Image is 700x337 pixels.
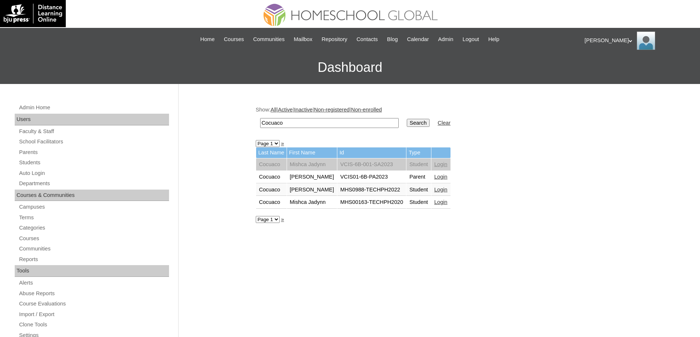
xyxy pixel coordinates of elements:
[463,35,479,44] span: Logout
[4,51,696,84] h3: Dashboard
[287,184,337,196] td: [PERSON_NAME]
[351,107,382,113] a: Non-enrolled
[322,35,347,44] span: Repository
[337,184,406,196] td: MHS0988-TECHPH2022
[15,265,169,277] div: Tools
[337,171,406,183] td: VCIS01-6B-PA2023
[18,255,169,264] a: Reports
[407,35,429,44] span: Calendar
[459,35,483,44] a: Logout
[256,158,287,171] td: Cocuaco
[337,147,406,158] td: Id
[18,103,169,112] a: Admin Home
[485,35,503,44] a: Help
[637,32,655,50] img: Ariane Ebuen
[585,32,693,50] div: [PERSON_NAME]
[281,140,284,146] a: »
[15,190,169,201] div: Courses & Communities
[407,119,430,127] input: Search
[220,35,248,44] a: Courses
[256,106,620,132] div: Show: | | | |
[434,35,457,44] a: Admin
[18,158,169,167] a: Students
[18,320,169,329] a: Clone Tools
[224,35,244,44] span: Courses
[294,107,313,113] a: Inactive
[18,289,169,298] a: Abuse Reports
[4,4,62,23] img: logo-white.png
[18,169,169,178] a: Auto Login
[406,158,431,171] td: Student
[434,199,448,205] a: Login
[18,137,169,146] a: School Facilitators
[18,223,169,232] a: Categories
[337,158,406,171] td: VCIS-6B-001-SA2023
[18,278,169,287] a: Alerts
[278,107,292,113] a: Active
[253,35,285,44] span: Communities
[287,171,337,183] td: [PERSON_NAME]
[434,187,448,193] a: Login
[18,234,169,243] a: Courses
[18,299,169,308] a: Course Evaluations
[438,120,450,126] a: Clear
[406,196,431,209] td: Student
[281,216,284,222] a: »
[18,310,169,319] a: Import / Export
[256,171,287,183] td: Cocuaco
[294,35,313,44] span: Mailbox
[256,196,287,209] td: Cocuaco
[256,184,287,196] td: Cocuaco
[318,35,351,44] a: Repository
[403,35,432,44] a: Calendar
[383,35,401,44] a: Blog
[18,213,169,222] a: Terms
[356,35,378,44] span: Contacts
[18,244,169,253] a: Communities
[406,147,431,158] td: Type
[406,171,431,183] td: Parent
[290,35,316,44] a: Mailbox
[18,127,169,136] a: Faculty & Staff
[406,184,431,196] td: Student
[337,196,406,209] td: MHS00163-TECHPH2020
[18,202,169,212] a: Campuses
[15,114,169,125] div: Users
[287,158,337,171] td: Mishca Jadynn
[314,107,350,113] a: Non-registered
[438,35,453,44] span: Admin
[488,35,499,44] span: Help
[197,35,218,44] a: Home
[256,147,287,158] td: Last Name
[18,148,169,157] a: Parents
[200,35,215,44] span: Home
[287,147,337,158] td: First Name
[387,35,398,44] span: Blog
[434,174,448,180] a: Login
[18,179,169,188] a: Departments
[287,196,337,209] td: Mishca Jadynn
[353,35,381,44] a: Contacts
[434,161,448,167] a: Login
[250,35,288,44] a: Communities
[270,107,276,113] a: All
[260,118,399,128] input: Search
